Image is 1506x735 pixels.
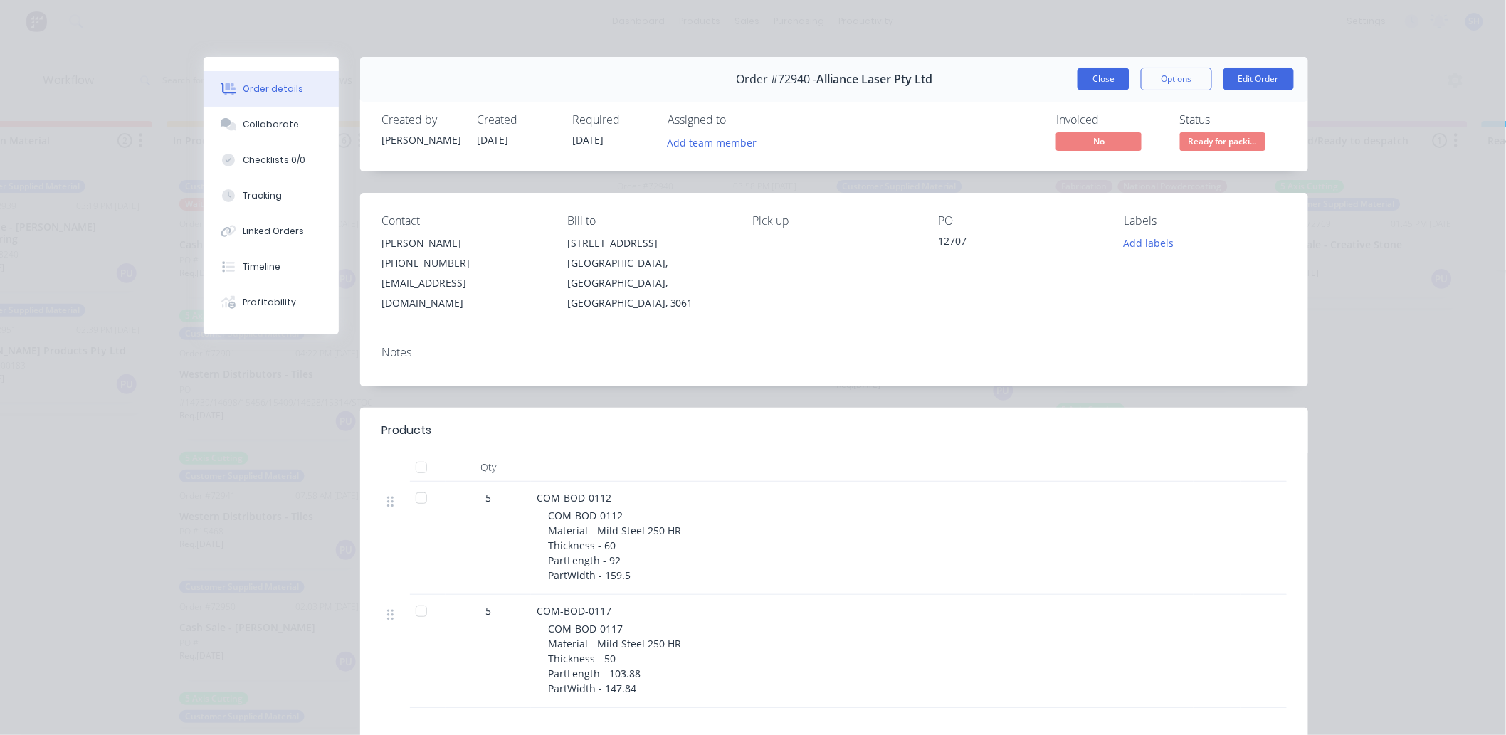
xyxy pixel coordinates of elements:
[537,604,611,618] span: COM-BOD-0117
[537,491,611,504] span: COM-BOD-0112
[736,73,816,86] span: Order #72940 -
[753,214,916,228] div: Pick up
[477,133,508,147] span: [DATE]
[204,213,339,249] button: Linked Orders
[204,178,339,213] button: Tracking
[548,509,681,582] span: COM-BOD-0112 Material - Mild Steel 250 HR Thickness - 60 PartLength - 92 PartWidth - 159.5
[1141,68,1212,90] button: Options
[938,214,1101,228] div: PO
[668,132,764,152] button: Add team member
[567,233,730,253] div: [STREET_ADDRESS]
[381,422,431,439] div: Products
[204,142,339,178] button: Checklists 0/0
[1180,113,1287,127] div: Status
[1223,68,1294,90] button: Edit Order
[567,253,730,313] div: [GEOGRAPHIC_DATA], [GEOGRAPHIC_DATA], [GEOGRAPHIC_DATA], 3061
[1124,214,1287,228] div: Labels
[243,83,304,95] div: Order details
[243,296,297,309] div: Profitability
[204,71,339,107] button: Order details
[485,490,491,505] span: 5
[816,73,932,86] span: Alliance Laser Pty Ltd
[381,253,544,273] div: [PHONE_NUMBER]
[477,113,555,127] div: Created
[381,113,460,127] div: Created by
[381,233,544,313] div: [PERSON_NAME][PHONE_NUMBER][EMAIL_ADDRESS][DOMAIN_NAME]
[243,154,306,166] div: Checklists 0/0
[1180,132,1265,154] button: Ready for packi...
[548,622,681,695] span: COM-BOD-0117 Material - Mild Steel 250 HR Thickness - 50 PartLength - 103.88 PartWidth - 147.84
[938,233,1101,253] div: 12707
[1056,113,1163,127] div: Invoiced
[1078,68,1129,90] button: Close
[243,260,281,273] div: Timeline
[668,113,810,127] div: Assigned to
[1116,233,1181,253] button: Add labels
[243,225,305,238] div: Linked Orders
[381,346,1287,359] div: Notes
[381,273,544,313] div: [EMAIL_ADDRESS][DOMAIN_NAME]
[660,132,764,152] button: Add team member
[567,214,730,228] div: Bill to
[243,189,283,202] div: Tracking
[381,132,460,147] div: [PERSON_NAME]
[567,233,730,313] div: [STREET_ADDRESS][GEOGRAPHIC_DATA], [GEOGRAPHIC_DATA], [GEOGRAPHIC_DATA], 3061
[485,603,491,618] span: 5
[572,113,651,127] div: Required
[1056,132,1142,150] span: No
[204,249,339,285] button: Timeline
[446,453,531,482] div: Qty
[381,233,544,253] div: [PERSON_NAME]
[204,107,339,142] button: Collaborate
[1180,132,1265,150] span: Ready for packi...
[381,214,544,228] div: Contact
[243,118,300,131] div: Collaborate
[204,285,339,320] button: Profitability
[572,133,604,147] span: [DATE]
